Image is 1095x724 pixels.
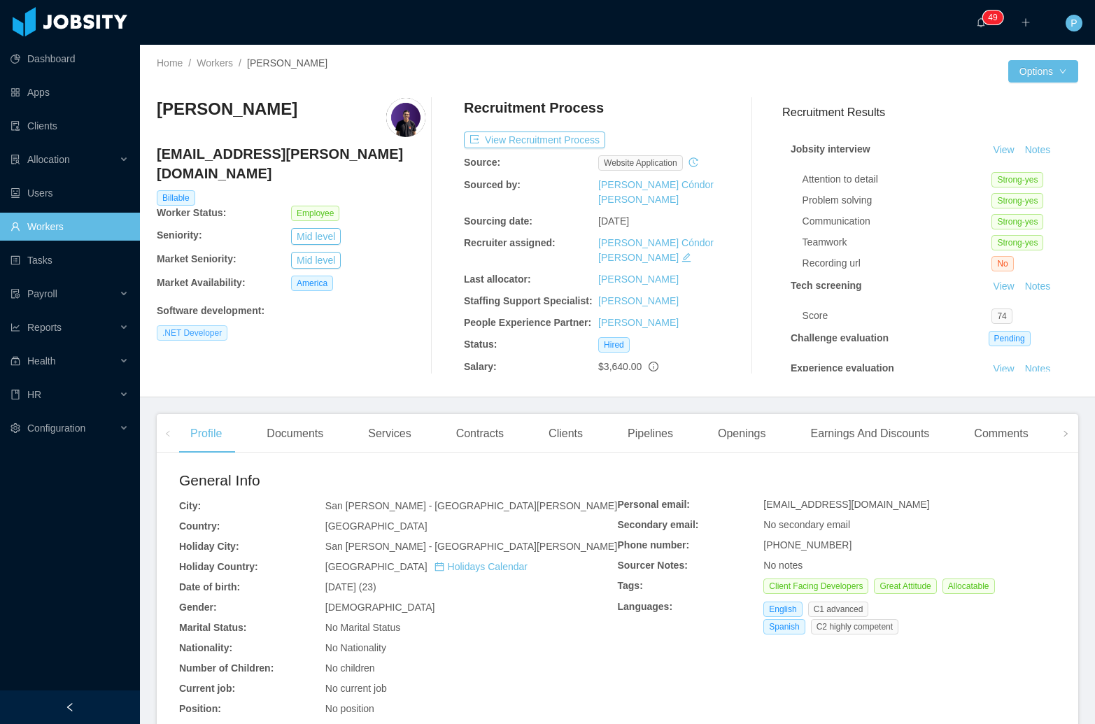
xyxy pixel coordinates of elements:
[445,414,515,453] div: Contracts
[10,423,20,433] i: icon: setting
[618,601,673,612] b: Languages:
[763,579,868,594] span: Client Facing Developers
[357,414,422,453] div: Services
[179,500,201,511] b: City:
[763,560,803,571] span: No notes
[325,561,528,572] span: [GEOGRAPHIC_DATA]
[188,57,191,69] span: /
[157,144,425,183] h4: [EMAIL_ADDRESS][PERSON_NAME][DOMAIN_NAME]
[464,361,497,372] b: Salary:
[157,207,226,218] b: Worker Status:
[10,45,129,73] a: icon: pie-chartDashboard
[325,662,375,674] span: No children
[688,157,698,167] i: icon: history
[791,280,862,291] strong: Tech screening
[179,469,618,492] h2: General Info
[618,539,690,551] b: Phone number:
[291,276,333,291] span: America
[989,144,1019,155] a: View
[10,356,20,366] i: icon: medicine-box
[179,622,246,633] b: Marital Status:
[464,134,605,145] a: icon: exportView Recruitment Process
[179,581,240,592] b: Date of birth:
[598,274,679,285] a: [PERSON_NAME]
[10,289,20,299] i: icon: file-protect
[1062,430,1069,437] i: icon: right
[976,17,986,27] i: icon: bell
[618,560,688,571] b: Sourcer Notes:
[991,235,1043,250] span: Strong-yes
[164,430,171,437] i: icon: left
[464,157,500,168] b: Source:
[179,602,217,613] b: Gender:
[989,331,1031,346] span: Pending
[157,57,183,69] a: Home
[537,414,594,453] div: Clients
[989,363,1019,374] a: View
[707,414,777,453] div: Openings
[791,143,870,155] strong: Jobsity interview
[10,112,129,140] a: icon: auditClients
[791,362,894,374] strong: Experience evaluation
[598,317,679,328] a: [PERSON_NAME]
[598,237,714,263] a: [PERSON_NAME] Cóndor [PERSON_NAME]
[464,215,532,227] b: Sourcing date:
[963,414,1039,453] div: Comments
[763,619,805,634] span: Spanish
[325,622,400,633] span: No Marital Status
[464,317,591,328] b: People Experience Partner:
[991,214,1043,229] span: Strong-yes
[325,602,435,613] span: [DEMOGRAPHIC_DATA]
[1071,15,1077,31] span: P
[791,332,889,343] strong: Challenge evaluation
[157,305,264,316] b: Software development :
[649,362,658,371] span: info-circle
[598,361,642,372] span: $3,640.00
[10,179,129,207] a: icon: robotUsers
[10,246,129,274] a: icon: profileTasks
[10,213,129,241] a: icon: userWorkers
[618,580,643,591] b: Tags:
[1008,60,1078,83] button: Optionsicon: down
[179,703,221,714] b: Position:
[763,499,929,510] span: [EMAIL_ADDRESS][DOMAIN_NAME]
[1019,142,1057,159] button: Notes
[991,172,1043,187] span: Strong-yes
[464,295,593,306] b: Staffing Support Specialist:
[247,57,327,69] span: [PERSON_NAME]
[157,229,202,241] b: Seniority:
[803,256,992,271] div: Recording url
[991,308,1012,324] span: 74
[874,579,936,594] span: Great Attitude
[618,499,691,510] b: Personal email:
[157,98,297,120] h3: [PERSON_NAME]
[464,237,556,248] b: Recruiter assigned:
[10,322,20,332] i: icon: line-chart
[1021,17,1031,27] i: icon: plus
[598,179,714,205] a: [PERSON_NAME] Cóndor [PERSON_NAME]
[179,561,258,572] b: Holiday Country:
[157,253,236,264] b: Market Seniority:
[325,683,387,694] span: No current job
[618,519,699,530] b: Secondary email:
[179,414,233,453] div: Profile
[993,10,998,24] p: 9
[803,235,992,250] div: Teamwork
[808,602,869,617] span: C1 advanced
[27,154,70,165] span: Allocation
[763,602,802,617] span: English
[681,253,691,262] i: icon: edit
[803,172,992,187] div: Attention to detail
[325,703,374,714] span: No position
[179,683,235,694] b: Current job:
[157,190,195,206] span: Billable
[197,57,233,69] a: Workers
[598,295,679,306] a: [PERSON_NAME]
[10,78,129,106] a: icon: appstoreApps
[325,520,428,532] span: [GEOGRAPHIC_DATA]
[616,414,684,453] div: Pipelines
[255,414,334,453] div: Documents
[464,98,604,118] h4: Recruitment Process
[291,206,339,221] span: Employee
[763,539,852,551] span: [PHONE_NUMBER]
